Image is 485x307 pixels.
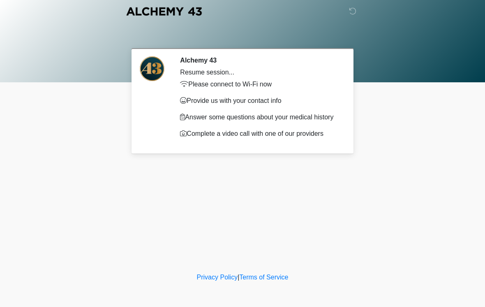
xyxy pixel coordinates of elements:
[180,112,339,122] p: Answer some questions about your medical history
[180,96,339,106] p: Provide us with your contact info
[180,79,339,89] p: Please connect to Wi-Fi now
[180,67,339,77] div: Resume session...
[197,274,238,281] a: Privacy Policy
[180,56,339,64] h2: Alchemy 43
[180,129,339,139] p: Complete a video call with one of our providers
[239,274,288,281] a: Terms of Service
[127,30,358,45] h1: ‎ ‎ ‎ ‎
[125,6,203,16] img: Alchemy 43 Logo
[140,56,164,81] img: Agent Avatar
[238,274,239,281] a: |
